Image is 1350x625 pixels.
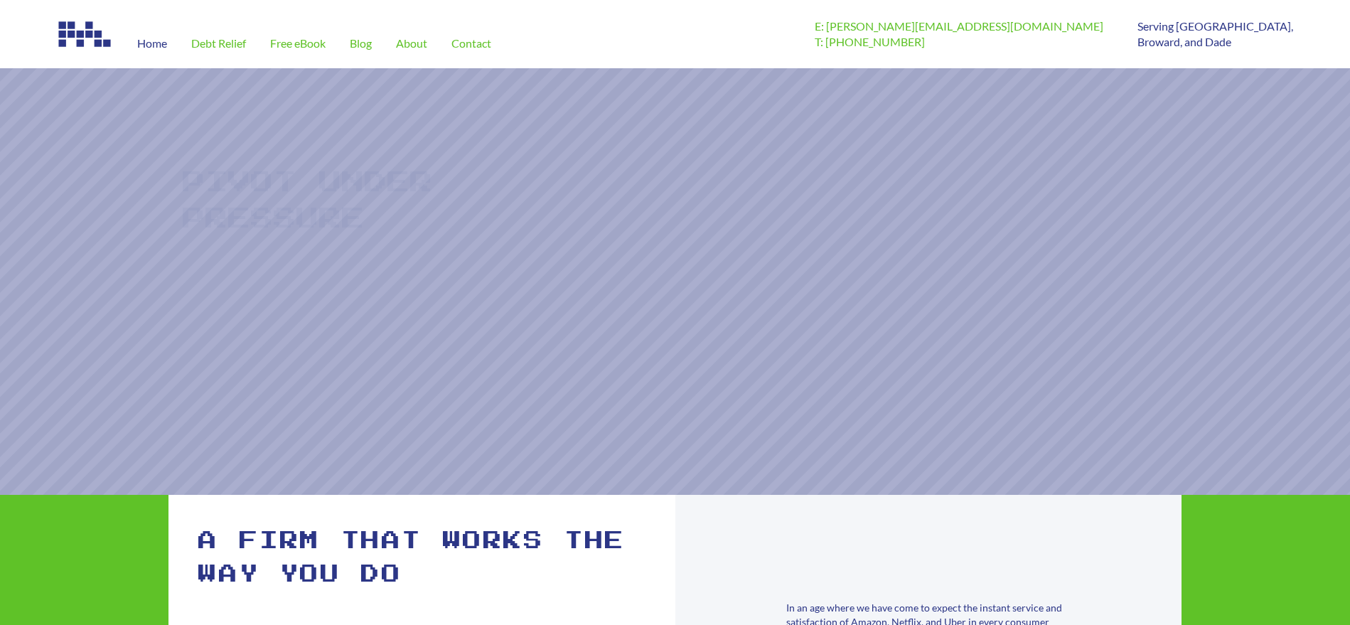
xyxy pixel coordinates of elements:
[439,18,503,68] a: Contact
[191,38,246,49] span: Debt Relief
[451,38,491,49] span: Contact
[198,525,647,592] h1: A firm that works the way you do
[350,38,372,49] span: Blog
[1137,18,1293,50] p: Serving [GEOGRAPHIC_DATA], Broward, and Dade
[183,165,451,237] rs-layer: Pivot Under Pressure
[137,38,167,49] span: Home
[338,18,384,68] a: Blog
[270,38,326,49] span: Free eBook
[384,18,439,68] a: About
[179,18,258,68] a: Debt Relief
[57,18,114,50] img: Image
[396,38,427,49] span: About
[258,18,338,68] a: Free eBook
[125,18,179,68] a: Home
[815,19,1103,33] a: E: [PERSON_NAME][EMAIL_ADDRESS][DOMAIN_NAME]
[815,35,925,48] a: T: [PHONE_NUMBER]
